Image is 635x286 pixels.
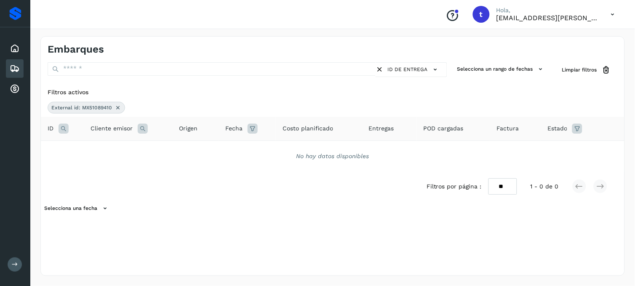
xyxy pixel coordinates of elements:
p: Hola, [496,7,598,14]
div: External id: MX51089410 [48,102,125,114]
span: Limpiar filtros [562,66,597,74]
h4: Embarques [48,43,104,56]
div: Embarques [6,59,24,78]
span: Cliente emisor [91,124,133,133]
button: Limpiar filtros [555,62,618,78]
span: Filtros por página : [427,182,482,191]
button: Selecciona una fecha [41,201,113,215]
p: transportes.lg.lozano@gmail.com [496,14,598,22]
span: Origen [179,124,197,133]
span: Estado [547,124,567,133]
span: POD cargadas [424,124,464,133]
span: 1 - 0 de 0 [531,182,559,191]
div: No hay datos disponibles [52,152,614,161]
span: External id: MX51089410 [51,104,112,111]
span: Costo planificado [283,124,333,133]
span: ID [48,124,53,133]
button: Selecciona un rango de fechas [454,62,549,76]
span: Fecha [225,124,243,133]
span: Factura [496,124,519,133]
div: Filtros activos [48,88,618,97]
span: ID de entrega [388,66,428,73]
div: Inicio [6,39,24,58]
span: Entregas [369,124,394,133]
div: Cuentas por cobrar [6,79,24,98]
button: ID de entrega [384,63,443,77]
